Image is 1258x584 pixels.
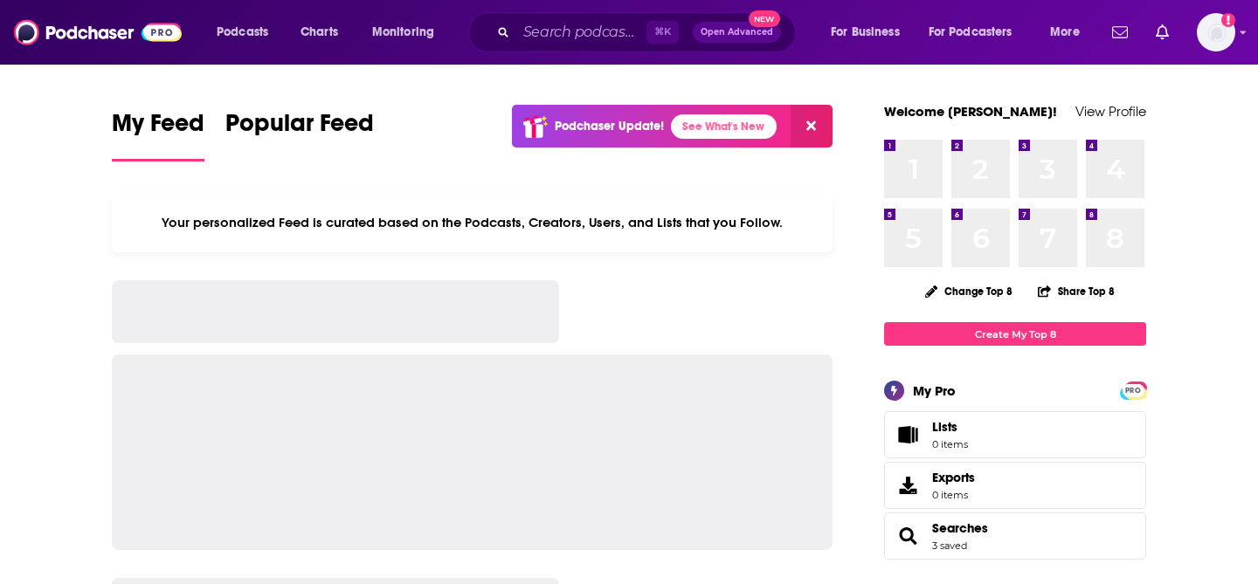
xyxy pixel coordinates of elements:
span: For Podcasters [929,20,1013,45]
button: Share Top 8 [1037,274,1116,308]
a: Exports [884,462,1146,509]
span: Lists [890,423,925,447]
span: Exports [932,470,975,485]
div: Search podcasts, credits, & more... [485,12,812,52]
input: Search podcasts, credits, & more... [516,18,646,46]
div: My Pro [913,382,956,399]
span: More [1050,20,1080,45]
button: open menu [917,18,1038,46]
a: Lists [884,411,1146,458]
svg: Add a profile image [1221,13,1235,27]
a: 3 saved [932,539,967,552]
button: open menu [204,18,291,46]
button: Change Top 8 [915,280,1023,302]
span: PRO [1123,384,1144,397]
span: Lists [932,419,957,435]
a: PRO [1123,383,1144,396]
span: 0 items [932,438,968,450]
a: View Profile [1075,103,1146,120]
a: Searches [932,520,988,536]
span: Popular Feed [225,108,374,148]
a: Popular Feed [225,108,374,161]
p: Podchaser Update! [555,119,664,134]
span: Searches [884,512,1146,560]
a: Show notifications dropdown [1105,17,1135,47]
span: Open Advanced [701,28,773,37]
a: Welcome [PERSON_NAME]! [884,103,1057,120]
span: Charts [301,20,338,45]
span: For Business [831,20,900,45]
a: See What's New [671,114,777,139]
button: open menu [1038,18,1102,46]
span: ⌘ K [646,21,679,44]
a: Charts [289,18,349,46]
img: Podchaser - Follow, Share and Rate Podcasts [14,16,182,49]
button: open menu [819,18,922,46]
div: Your personalized Feed is curated based on the Podcasts, Creators, Users, and Lists that you Follow. [112,193,833,252]
img: User Profile [1197,13,1235,52]
button: Show profile menu [1197,13,1235,52]
a: Searches [890,524,925,548]
span: Monitoring [372,20,434,45]
button: open menu [360,18,457,46]
a: Create My Top 8 [884,322,1146,346]
button: Open AdvancedNew [693,22,781,43]
span: Logged in as sophiak [1197,13,1235,52]
a: My Feed [112,108,204,161]
span: Exports [890,473,925,498]
span: My Feed [112,108,204,148]
span: 0 items [932,489,975,501]
span: Podcasts [217,20,268,45]
a: Show notifications dropdown [1149,17,1176,47]
span: Lists [932,419,968,435]
span: New [749,10,780,27]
